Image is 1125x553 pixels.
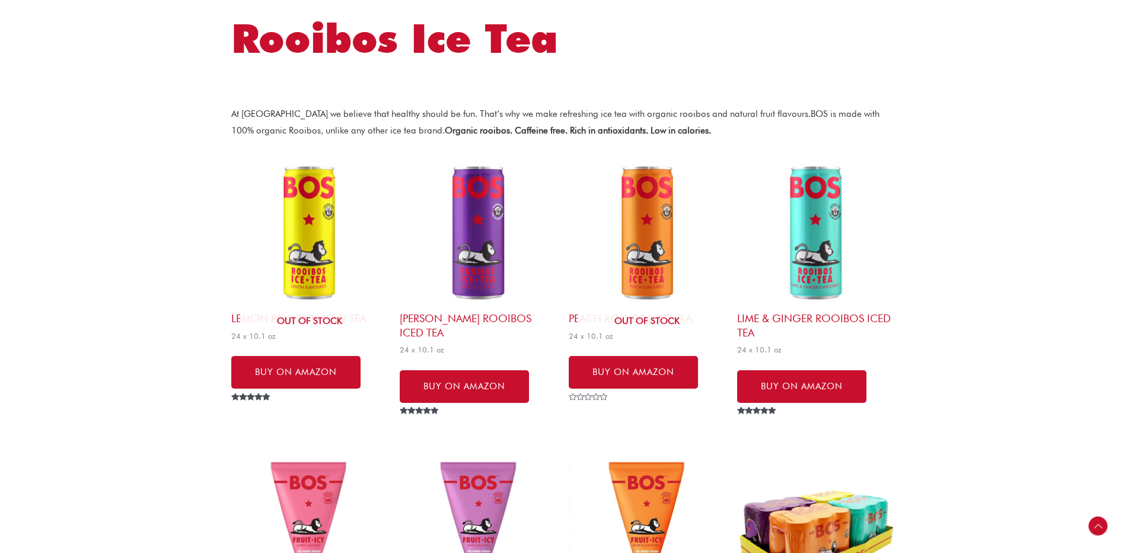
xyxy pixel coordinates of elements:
span: Out of stock [240,309,379,336]
a: [PERSON_NAME] Rooibos Iced Tea24 x 10.1 oz [400,155,556,358]
a: BUY ON AMAZON [569,356,698,389]
span: Out of stock [578,309,716,336]
span: 24 x 10.1 oz [737,345,894,355]
span: 24 x 10.1 oz [231,331,388,341]
a: Lime & Ginger Rooibos Iced Tea24 x 10.1 oz [737,155,894,358]
span: 24 x 10.1 oz [400,345,556,355]
img: Peach Rooibos Ice Tea [569,155,725,312]
a: BUY ON AMAZON [400,370,529,403]
p: At [GEOGRAPHIC_DATA] we believe that healthy should be fun. That’s why we make refreshing ice tea... [231,106,894,139]
img: Lime & Ginger Rooibos Iced Tea [737,155,894,312]
a: Out of stock Lemon Rooibos Iced Tea24 x 10.1 oz [231,155,388,345]
img: Berry Rooibos Iced Tea [400,155,556,312]
span: Rated out of 5 [737,407,778,441]
span: 24 x 10.1 oz [569,331,725,341]
a: Out of stock Peach Rooibos Ice Tea24 x 10.1 oz [569,155,725,345]
strong: Organic rooibos. Caffeine free. Rich in antioxidants. Low in calories. [445,125,711,136]
h2: Lime & Ginger Rooibos Iced Tea [737,312,894,339]
h2: [PERSON_NAME] Rooibos Iced Tea [400,312,556,339]
h2: Peach Rooibos Ice Tea [569,312,725,325]
span: Rated out of 5 [231,393,272,428]
a: BUY ON AMAZON [231,356,361,389]
h2: Lemon Rooibos Iced Tea [231,312,388,325]
span: Rated out of 5 [400,407,441,441]
a: Buy on Amazon [737,370,866,403]
img: Lemon Rooibos Iced Tea [231,155,388,312]
h1: Rooibos Ice Tea [231,11,894,66]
